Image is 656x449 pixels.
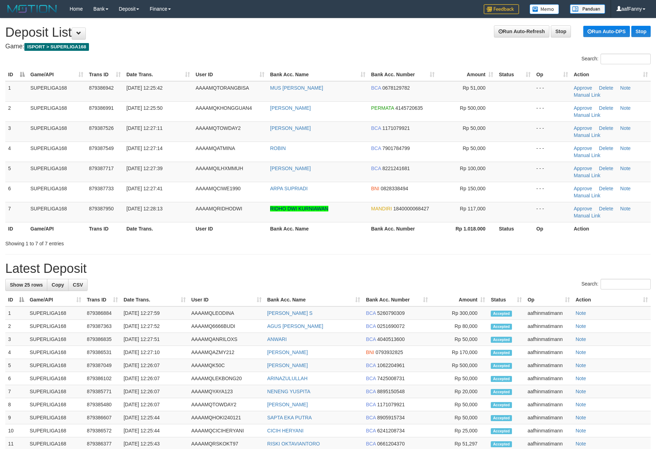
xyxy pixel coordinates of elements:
[121,293,189,306] th: Date Trans.: activate to sort column ascending
[601,54,651,64] input: Search:
[52,282,64,288] span: Copy
[5,262,651,276] h1: Latest Deposit
[126,105,162,111] span: [DATE] 12:25:50
[196,105,252,111] span: AAAAMQKHONGGUAN4
[576,349,586,355] a: Note
[533,182,571,202] td: - - -
[5,68,28,81] th: ID: activate to sort column descending
[530,4,559,14] img: Button%20Memo.svg
[121,346,189,359] td: [DATE] 12:27:10
[377,336,405,342] span: Copy 4040513600 to clipboard
[491,441,512,447] span: Accepted
[371,166,381,171] span: BCA
[574,125,592,131] a: Approve
[5,359,27,372] td: 5
[126,186,162,191] span: [DATE] 12:27:41
[571,222,651,235] th: Action
[5,142,28,162] td: 4
[121,306,189,320] td: [DATE] 12:27:59
[5,398,27,411] td: 8
[5,279,47,291] a: Show 25 rows
[437,68,496,81] th: Amount: activate to sort column ascending
[620,206,631,211] a: Note
[28,142,86,162] td: SUPERLIGA168
[28,81,86,102] td: SUPERLIGA168
[491,376,512,382] span: Accepted
[533,68,571,81] th: Op: activate to sort column ascending
[371,85,381,91] span: BCA
[264,293,363,306] th: Bank Acc. Name: activate to sort column ascending
[5,121,28,142] td: 3
[28,68,86,81] th: Game/API: activate to sort column ascending
[267,323,323,329] a: AGUS [PERSON_NAME]
[27,385,84,398] td: SUPERLIGA168
[366,336,376,342] span: BCA
[86,68,124,81] th: Trans ID: activate to sort column ascending
[377,428,405,433] span: Copy 6241208734 to clipboard
[533,202,571,222] td: - - -
[5,306,27,320] td: 1
[599,166,613,171] a: Delete
[89,85,114,91] span: 879386942
[431,372,488,385] td: Rp 50,000
[270,166,311,171] a: [PERSON_NAME]
[525,398,573,411] td: aafhinmatimann
[381,186,408,191] span: Copy 0828338494 to clipboard
[371,125,381,131] span: BCA
[270,186,308,191] a: ARPA SUPRIADI
[193,68,267,81] th: User ID: activate to sort column ascending
[491,402,512,408] span: Accepted
[270,125,311,131] a: [PERSON_NAME]
[267,363,308,368] a: [PERSON_NAME]
[494,25,549,37] a: Run Auto-Refresh
[393,206,429,211] span: Copy 1840000068427 to clipboard
[270,85,323,91] a: MUS [PERSON_NAME]
[89,186,114,191] span: 879387733
[371,145,381,151] span: BCA
[376,349,403,355] span: Copy 0793932825 to clipboard
[491,337,512,343] span: Accepted
[368,222,437,235] th: Bank Acc. Number
[525,385,573,398] td: aafhinmatimann
[28,121,86,142] td: SUPERLIGA168
[366,415,376,420] span: BCA
[121,320,189,333] td: [DATE] 12:27:52
[189,385,264,398] td: AAAAMQYAYA123
[47,279,68,291] a: Copy
[525,333,573,346] td: aafhinmatimann
[5,320,27,333] td: 2
[5,162,28,182] td: 5
[5,43,651,50] h4: Game:
[27,372,84,385] td: SUPERLIGA168
[574,213,601,218] a: Manual Link
[27,359,84,372] td: SUPERLIGA168
[27,424,84,437] td: SUPERLIGA168
[27,333,84,346] td: SUPERLIGA168
[196,85,249,91] span: AAAAMQTORANGBISA
[366,323,376,329] span: BCA
[267,389,310,394] a: NENENG YUSPITA
[576,415,586,420] a: Note
[189,306,264,320] td: AAAAMQLEODINA
[620,166,631,171] a: Note
[366,402,376,407] span: BCA
[599,125,613,131] a: Delete
[533,121,571,142] td: - - -
[599,145,613,151] a: Delete
[573,293,651,306] th: Action: activate to sort column ascending
[631,26,651,37] a: Stop
[126,85,162,91] span: [DATE] 12:25:42
[599,105,613,111] a: Delete
[366,428,376,433] span: BCA
[5,25,651,40] h1: Deposit List
[570,4,605,14] img: panduan.png
[363,293,431,306] th: Bank Acc. Number: activate to sort column ascending
[576,336,586,342] a: Note
[27,293,84,306] th: Game/API: activate to sort column ascending
[431,385,488,398] td: Rp 20,000
[620,186,631,191] a: Note
[574,166,592,171] a: Approve
[491,428,512,434] span: Accepted
[525,320,573,333] td: aafhinmatimann
[368,68,437,81] th: Bank Acc. Number: activate to sort column ascending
